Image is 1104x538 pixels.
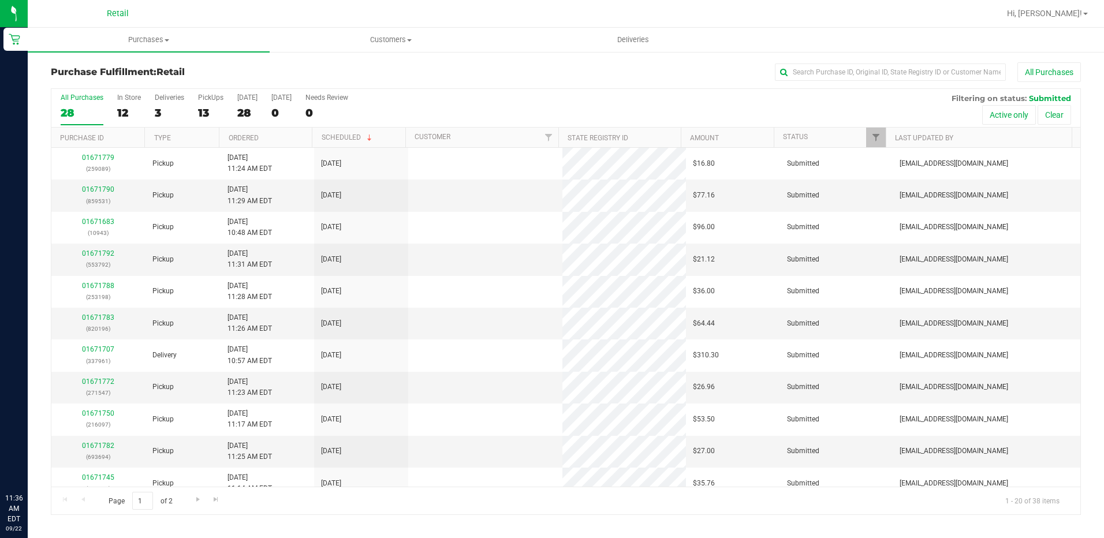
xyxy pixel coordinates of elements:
[58,483,139,494] p: (897956)
[787,414,819,425] span: Submitted
[227,281,272,302] span: [DATE] 11:28 AM EDT
[321,318,341,329] span: [DATE]
[227,184,272,206] span: [DATE] 11:29 AM EDT
[152,414,174,425] span: Pickup
[512,28,754,52] a: Deliveries
[155,106,184,119] div: 3
[270,35,511,45] span: Customers
[155,94,184,102] div: Deliveries
[996,492,1069,509] span: 1 - 20 of 38 items
[237,94,258,102] div: [DATE]
[152,254,174,265] span: Pickup
[866,128,885,147] a: Filter
[321,446,341,457] span: [DATE]
[415,133,450,141] a: Customer
[693,158,715,169] span: $16.80
[271,106,292,119] div: 0
[5,524,23,533] p: 09/22
[152,222,174,233] span: Pickup
[568,134,628,142] a: State Registry ID
[152,190,174,201] span: Pickup
[322,133,374,141] a: Scheduled
[82,442,114,450] a: 01671782
[900,158,1008,169] span: [EMAIL_ADDRESS][DOMAIN_NAME]
[152,318,174,329] span: Pickup
[783,133,808,141] a: Status
[775,63,1006,81] input: Search Purchase ID, Original ID, State Registry ID or Customer Name...
[58,451,139,462] p: (693694)
[117,94,141,102] div: In Store
[152,286,174,297] span: Pickup
[693,382,715,393] span: $26.96
[9,33,20,45] inline-svg: Retail
[227,248,272,270] span: [DATE] 11:31 AM EDT
[693,254,715,265] span: $21.12
[227,152,272,174] span: [DATE] 11:24 AM EDT
[82,345,114,353] a: 01671707
[154,134,171,142] a: Type
[227,408,272,430] span: [DATE] 11:17 AM EDT
[227,440,272,462] span: [DATE] 11:25 AM EDT
[305,94,348,102] div: Needs Review
[539,128,558,147] a: Filter
[321,222,341,233] span: [DATE]
[237,106,258,119] div: 28
[60,134,104,142] a: Purchase ID
[58,163,139,174] p: (259089)
[693,478,715,489] span: $35.76
[787,478,819,489] span: Submitted
[900,350,1008,361] span: [EMAIL_ADDRESS][DOMAIN_NAME]
[900,222,1008,233] span: [EMAIL_ADDRESS][DOMAIN_NAME]
[693,286,715,297] span: $36.00
[787,254,819,265] span: Submitted
[82,378,114,386] a: 01671772
[895,134,953,142] a: Last Updated By
[693,318,715,329] span: $64.44
[156,66,185,77] span: Retail
[58,387,139,398] p: (271547)
[900,190,1008,201] span: [EMAIL_ADDRESS][DOMAIN_NAME]
[1038,105,1071,125] button: Clear
[107,9,129,18] span: Retail
[900,318,1008,329] span: [EMAIL_ADDRESS][DOMAIN_NAME]
[229,134,259,142] a: Ordered
[132,492,153,510] input: 1
[900,446,1008,457] span: [EMAIL_ADDRESS][DOMAIN_NAME]
[152,350,177,361] span: Delivery
[152,478,174,489] span: Pickup
[82,473,114,481] a: 01671745
[1029,94,1071,103] span: Submitted
[82,185,114,193] a: 01671790
[227,376,272,398] span: [DATE] 11:23 AM EDT
[602,35,665,45] span: Deliveries
[227,312,272,334] span: [DATE] 11:26 AM EDT
[1007,9,1082,18] span: Hi, [PERSON_NAME]!
[900,414,1008,425] span: [EMAIL_ADDRESS][DOMAIN_NAME]
[787,318,819,329] span: Submitted
[152,158,174,169] span: Pickup
[58,227,139,238] p: (10943)
[321,350,341,361] span: [DATE]
[198,94,223,102] div: PickUps
[787,158,819,169] span: Submitted
[321,190,341,201] span: [DATE]
[152,446,174,457] span: Pickup
[321,158,341,169] span: [DATE]
[271,94,292,102] div: [DATE]
[82,313,114,322] a: 01671783
[82,282,114,290] a: 01671788
[693,350,719,361] span: $310.30
[693,190,715,201] span: $77.16
[58,356,139,367] p: (337961)
[693,222,715,233] span: $96.00
[208,492,225,507] a: Go to the last page
[58,419,139,430] p: (216097)
[117,106,141,119] div: 12
[900,382,1008,393] span: [EMAIL_ADDRESS][DOMAIN_NAME]
[82,409,114,417] a: 01671750
[189,492,206,507] a: Go to the next page
[227,344,272,366] span: [DATE] 10:57 AM EDT
[152,382,174,393] span: Pickup
[82,249,114,257] a: 01671792
[61,94,103,102] div: All Purchases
